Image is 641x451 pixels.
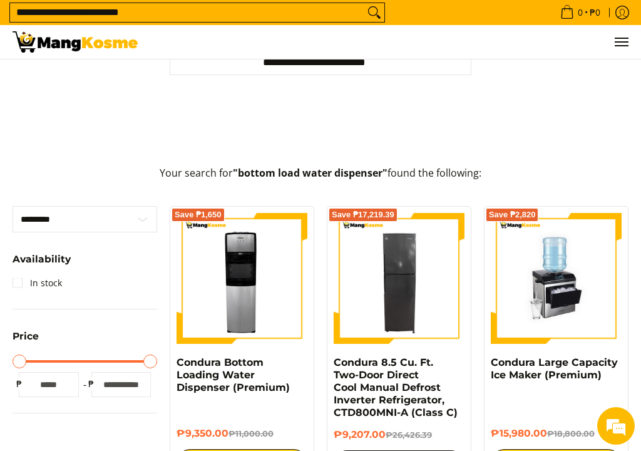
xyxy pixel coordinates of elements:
[205,6,235,36] div: Minimize live chat window
[491,427,622,440] h6: ₱15,980.00
[334,213,464,344] img: Condura 8.5 Cu. Ft. Two-Door Direct Cool Manual Defrost Inverter Refrigerator, CTD800MNI-A (Class C)
[175,211,222,219] span: Save ₱1,650
[386,430,432,440] del: ₱26,426.39
[588,8,602,17] span: ₱0
[13,31,138,53] img: Search: 17 results found for &quot;bottom load water dispenser&quot; | Mang Kosme
[334,428,464,441] h6: ₱9,207.00
[150,25,628,59] ul: Customer Navigation
[13,254,71,274] summary: Open
[489,211,536,219] span: Save ₱2,820
[177,213,307,344] img: Condura Bottom Loading Water Dispenser (Premium)
[334,356,458,418] a: Condura 8.5 Cu. Ft. Two-Door Direct Cool Manual Defrost Inverter Refrigerator, CTD800MNI-A (Class C)
[556,6,604,19] span: •
[613,25,628,59] button: Menu
[65,70,210,86] div: Chat with us now
[547,428,595,438] del: ₱18,800.00
[13,378,25,390] span: ₱
[233,166,387,180] strong: "bottom load water dispenser"
[491,356,618,381] a: Condura Large Capacity Ice Maker (Premium)
[228,428,274,438] del: ₱11,000.00
[150,25,628,59] nav: Main Menu
[364,3,384,22] button: Search
[576,8,585,17] span: 0
[73,142,173,268] span: We're online!
[6,310,238,354] textarea: Type your message and hit 'Enter'
[177,427,307,440] h6: ₱9,350.00
[332,211,394,219] span: Save ₱17,219.39
[13,331,39,341] span: Price
[491,213,622,344] img: https://mangkosme.com/products/condura-large-capacity-ice-maker-premium
[13,331,39,351] summary: Open
[177,356,290,393] a: Condura Bottom Loading Water Dispenser (Premium)
[13,165,628,194] p: Your search for found the following:
[85,378,98,390] span: ₱
[13,273,62,293] a: In stock
[13,254,71,264] span: Availability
